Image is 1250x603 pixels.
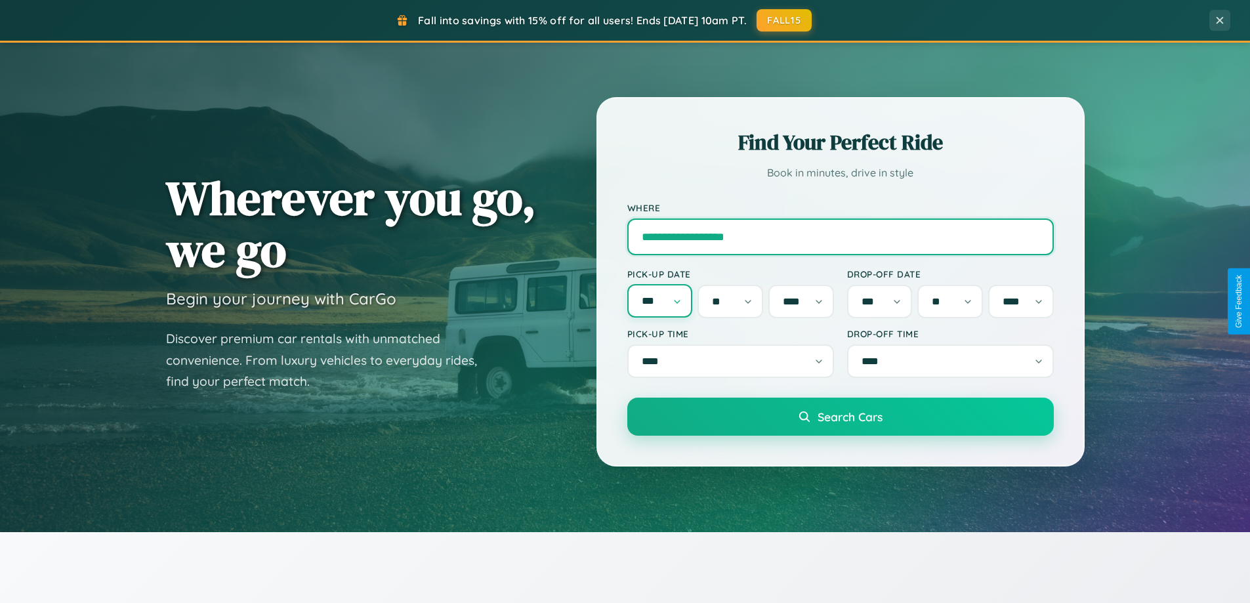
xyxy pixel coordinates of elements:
[166,289,396,308] h3: Begin your journey with CarGo
[847,268,1054,280] label: Drop-off Date
[418,14,747,27] span: Fall into savings with 15% off for all users! Ends [DATE] 10am PT.
[627,202,1054,213] label: Where
[627,328,834,339] label: Pick-up Time
[627,128,1054,157] h2: Find Your Perfect Ride
[1234,275,1243,328] div: Give Feedback
[627,268,834,280] label: Pick-up Date
[847,328,1054,339] label: Drop-off Time
[166,328,494,392] p: Discover premium car rentals with unmatched convenience. From luxury vehicles to everyday rides, ...
[166,172,536,276] h1: Wherever you go, we go
[757,9,812,31] button: FALL15
[818,409,883,424] span: Search Cars
[627,398,1054,436] button: Search Cars
[627,163,1054,182] p: Book in minutes, drive in style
